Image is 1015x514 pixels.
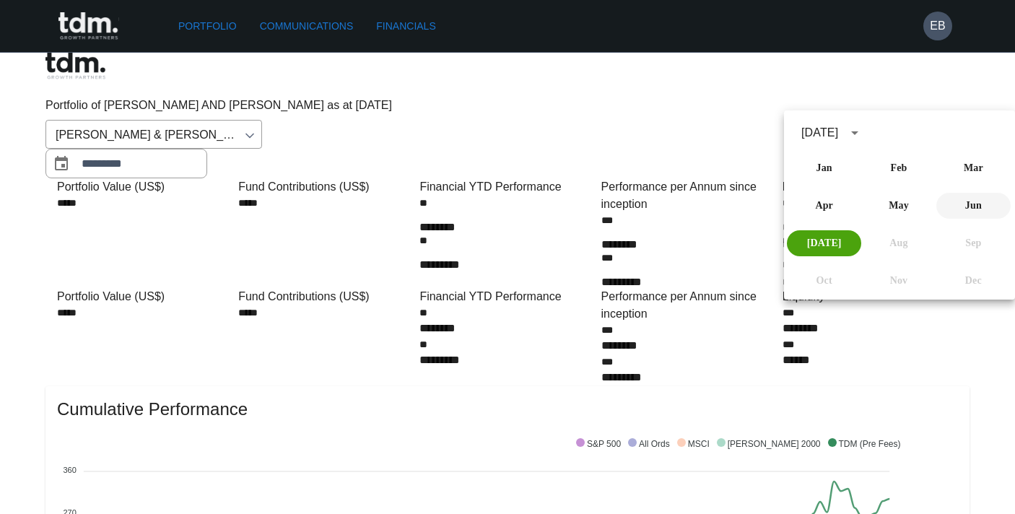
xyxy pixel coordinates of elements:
[238,178,414,196] div: Fund Contributions (US$)
[45,97,970,114] p: Portfolio of [PERSON_NAME] AND [PERSON_NAME] as at [DATE]
[930,17,945,35] h6: EB
[923,12,952,40] button: EB
[936,155,1011,181] button: Mar
[828,439,901,449] span: TDM (Pre Fees)
[677,439,710,449] span: MSCI
[173,13,243,40] a: Portfolio
[628,439,670,449] span: All Ords
[47,149,76,178] button: Choose date, selected date is Jul 31, 2025
[787,155,861,181] button: Jan
[717,439,821,449] span: [PERSON_NAME] 2000
[57,398,958,421] span: Cumulative Performance
[254,13,360,40] a: Communications
[601,178,777,213] div: Performance per Annum since inception
[576,439,621,449] span: S&P 500
[801,124,838,141] div: [DATE]
[238,288,414,305] div: Fund Contributions (US$)
[783,178,958,196] div: Liquidity
[419,288,595,305] div: Financial YTD Performance
[842,121,867,145] button: calendar view is open, switch to year view
[787,193,861,219] button: Apr
[861,193,936,219] button: May
[45,120,262,149] div: [PERSON_NAME] & [PERSON_NAME]
[64,466,77,474] tspan: 360
[370,13,441,40] a: Financials
[601,288,777,323] div: Performance per Annum since inception
[57,178,232,196] div: Portfolio Value (US$)
[57,288,232,305] div: Portfolio Value (US$)
[861,155,936,181] button: Feb
[787,230,861,256] button: [DATE]
[419,178,595,196] div: Financial YTD Performance
[783,288,958,305] div: Liquidity
[936,193,1011,219] button: Jun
